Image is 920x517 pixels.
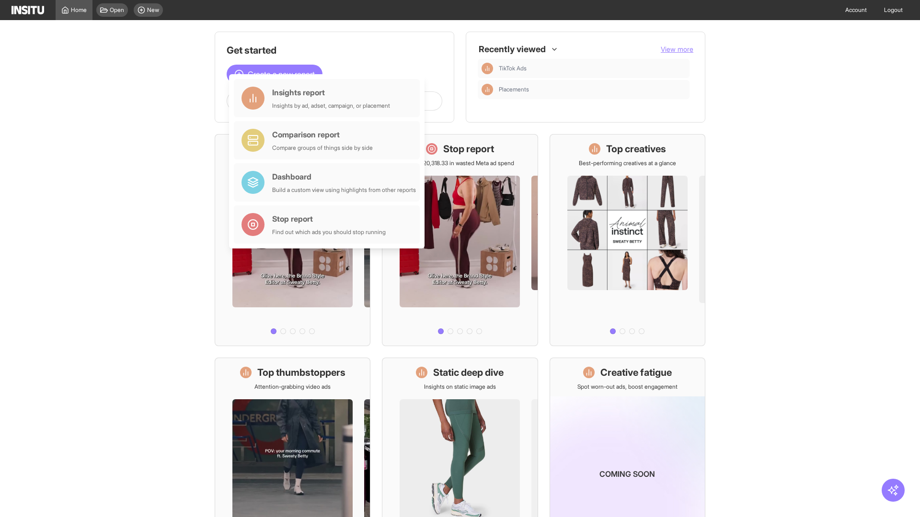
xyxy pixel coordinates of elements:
[11,6,44,14] img: Logo
[482,63,493,74] div: Insights
[499,65,686,72] span: TikTok Ads
[433,366,504,379] h1: Static deep dive
[227,65,322,84] button: Create a new report
[227,44,442,57] h1: Get started
[257,366,345,379] h1: Top thumbstoppers
[499,86,686,93] span: Placements
[382,134,538,346] a: Stop reportSave £20,318.33 in wasted Meta ad spend
[550,134,705,346] a: Top creativesBest-performing creatives at a glance
[406,159,514,167] p: Save £20,318.33 in wasted Meta ad spend
[272,228,386,236] div: Find out which ads you should stop running
[499,65,527,72] span: TikTok Ads
[443,142,494,156] h1: Stop report
[424,383,496,391] p: Insights on static image ads
[661,45,693,53] span: View more
[272,213,386,225] div: Stop report
[579,159,676,167] p: Best-performing creatives at a glance
[272,171,416,182] div: Dashboard
[272,186,416,194] div: Build a custom view using highlights from other reports
[482,84,493,95] div: Insights
[215,134,370,346] a: What's live nowSee all active ads instantly
[110,6,124,14] span: Open
[661,45,693,54] button: View more
[272,144,373,152] div: Compare groups of things side by side
[606,142,666,156] h1: Top creatives
[272,87,390,98] div: Insights report
[248,68,315,80] span: Create a new report
[147,6,159,14] span: New
[71,6,87,14] span: Home
[499,86,529,93] span: Placements
[272,129,373,140] div: Comparison report
[254,383,331,391] p: Attention-grabbing video ads
[272,102,390,110] div: Insights by ad, adset, campaign, or placement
